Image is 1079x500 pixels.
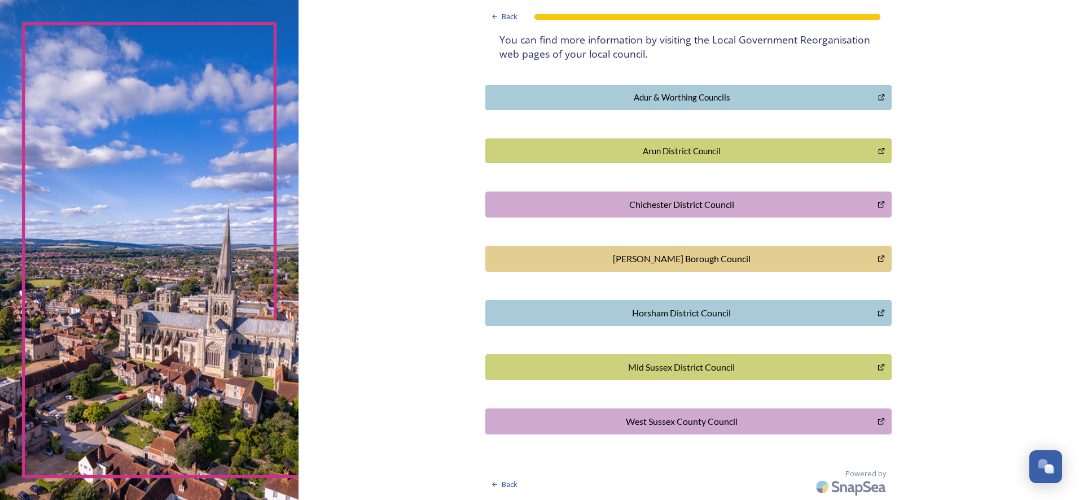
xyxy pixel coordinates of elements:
div: Arun District Council [492,145,872,158]
div: [PERSON_NAME] Borough Council [492,252,871,266]
button: West Sussex County Council [485,408,892,434]
button: Crawley Borough Council [485,246,892,272]
div: West Sussex County Council [492,415,871,428]
button: Adur & Worthing Councils [485,85,892,110]
h4: You can find more information by visiting the Local Government Reorganisation web pages of your l... [499,33,878,61]
div: Chichester District Council [492,198,871,211]
img: SnapSea Logo [813,473,892,500]
div: Horsham District Council [492,306,871,320]
button: Horsham District Council [485,300,892,326]
div: Mid Sussex District Council [492,360,871,374]
button: Chichester District Council [485,192,892,218]
div: Adur & Worthing Councils [492,91,872,104]
span: Powered by [845,468,886,479]
span: Back [502,11,517,22]
button: Arun District Council [485,138,892,164]
button: Open Chat [1029,450,1062,483]
button: Mid Sussex District Council [485,354,892,380]
span: Back [502,479,517,490]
